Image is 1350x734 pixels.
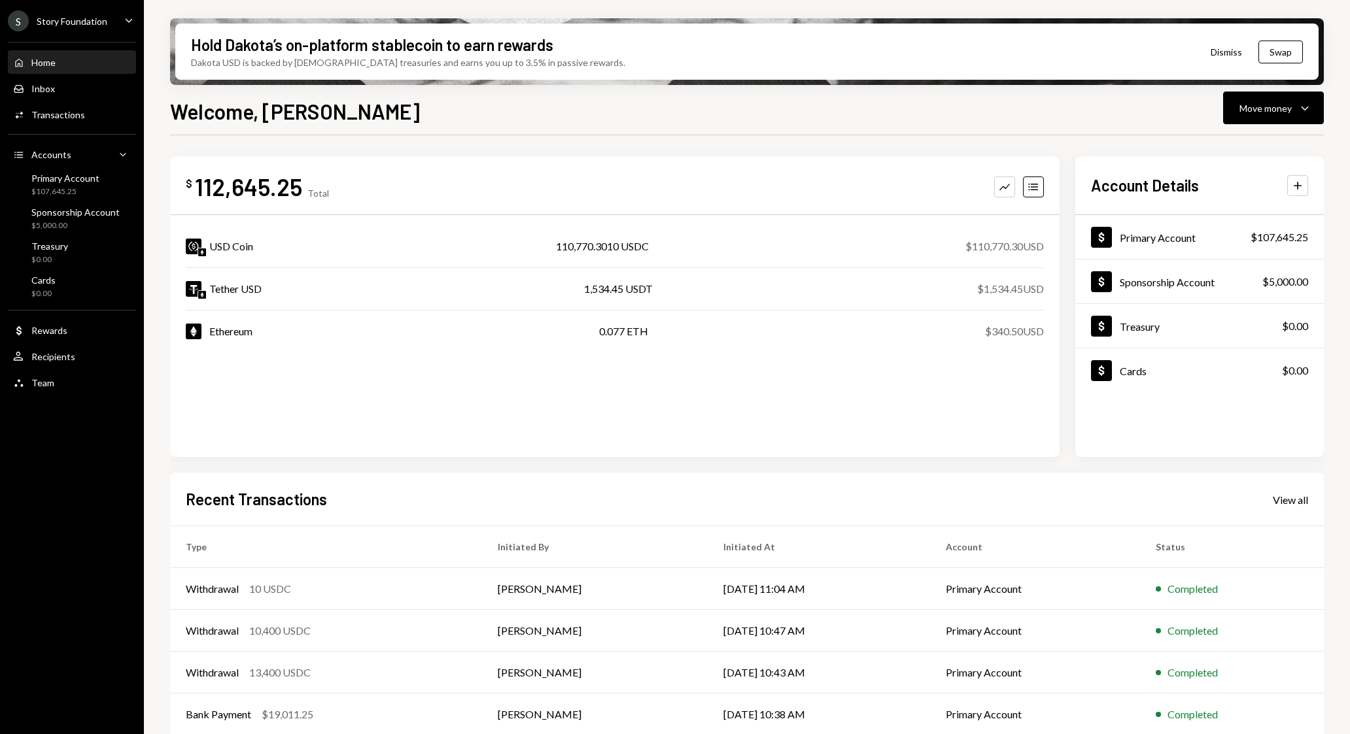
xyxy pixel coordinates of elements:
[31,351,75,362] div: Recipients
[186,707,251,722] div: Bank Payment
[37,16,107,27] div: Story Foundation
[1239,101,1292,115] div: Move money
[170,526,482,568] th: Type
[8,203,136,234] a: Sponsorship Account$5,000.00
[31,288,56,299] div: $0.00
[1120,276,1215,288] div: Sponsorship Account
[8,142,136,166] a: Accounts
[31,207,120,218] div: Sponsorship Account
[186,623,239,639] div: Withdrawal
[1282,318,1308,334] div: $0.00
[1120,320,1160,333] div: Treasury
[170,98,420,124] h1: Welcome, [PERSON_NAME]
[249,665,311,680] div: 13,400 USDC
[1251,229,1308,245] div: $107,645.25
[8,76,136,100] a: Inbox
[198,291,206,299] img: ethereum-mainnet
[930,610,1141,652] td: Primary Account
[708,526,929,568] th: Initiated At
[8,318,136,342] a: Rewards
[1168,623,1218,639] div: Completed
[482,652,708,693] td: [PERSON_NAME]
[1273,492,1308,507] a: View all
[191,34,553,56] div: Hold Dakota’s on-platform stablecoin to earn rewards
[186,581,239,597] div: Withdrawal
[1273,493,1308,507] div: View all
[1140,526,1324,568] th: Status
[930,526,1141,568] th: Account
[31,254,68,265] div: $0.00
[708,610,929,652] td: [DATE] 10:47 AM
[209,281,262,297] div: Tether USD
[31,275,56,286] div: Cards
[584,281,653,297] div: 1,534.45 USDT
[985,324,1044,339] div: $340.50 USD
[965,239,1044,254] div: $110,770.30 USD
[1075,259,1324,303] a: Sponsorship Account$5,000.00
[31,149,71,160] div: Accounts
[1168,581,1218,597] div: Completed
[1120,365,1147,377] div: Cards
[8,371,136,394] a: Team
[1120,231,1196,244] div: Primary Account
[482,526,708,568] th: Initiated By
[1262,274,1308,290] div: $5,000.00
[262,707,313,722] div: $19,011.25
[249,623,311,639] div: 10,400 USDC
[1075,304,1324,348] a: Treasury$0.00
[1075,348,1324,392] a: Cards$0.00
[8,103,136,126] a: Transactions
[930,652,1141,693] td: Primary Account
[186,488,327,510] h2: Recent Transactions
[708,568,929,610] td: [DATE] 11:04 AM
[198,248,206,256] img: ethereum-mainnet
[1075,215,1324,259] a: Primary Account$107,645.25
[8,344,136,368] a: Recipients
[31,220,120,231] div: $5,000.00
[307,188,329,199] div: Total
[31,57,56,68] div: Home
[195,172,302,201] div: 112,645.25
[31,83,55,94] div: Inbox
[1194,37,1258,67] button: Dismiss
[8,237,136,268] a: Treasury$0.00
[31,109,85,120] div: Transactions
[8,271,136,302] a: Cards$0.00
[186,281,201,297] img: USDT
[482,610,708,652] td: [PERSON_NAME]
[8,169,136,200] a: Primary Account$107,645.25
[977,281,1044,297] div: $1,534.45 USD
[1168,665,1218,680] div: Completed
[31,325,67,336] div: Rewards
[708,652,929,693] td: [DATE] 10:43 AM
[186,324,201,339] img: ETH
[31,186,99,197] div: $107,645.25
[930,568,1141,610] td: Primary Account
[31,377,54,388] div: Team
[31,241,68,252] div: Treasury
[1223,92,1324,124] button: Move money
[8,50,136,74] a: Home
[599,324,648,339] div: 0.077 ETH
[186,177,192,190] div: $
[8,10,29,31] div: S
[209,324,252,339] div: Ethereum
[209,239,253,254] div: USD Coin
[1168,707,1218,722] div: Completed
[1282,363,1308,378] div: $0.00
[1258,41,1303,63] button: Swap
[191,56,625,69] div: Dakota USD is backed by [DEMOGRAPHIC_DATA] treasuries and earns you up to 3.5% in passive rewards.
[186,665,239,680] div: Withdrawal
[249,581,291,597] div: 10 USDC
[556,239,649,254] div: 110,770.3010 USDC
[482,568,708,610] td: [PERSON_NAME]
[1091,175,1199,196] h2: Account Details
[186,239,201,254] img: USDC
[31,173,99,184] div: Primary Account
